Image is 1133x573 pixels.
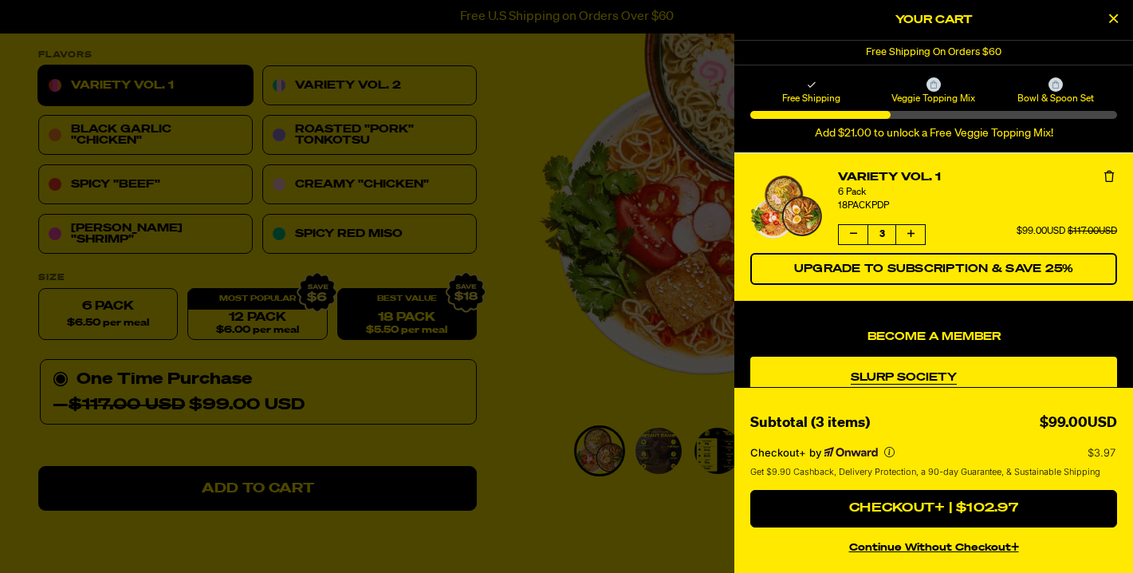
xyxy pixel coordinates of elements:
img: Variety Vol. 1 [750,176,822,239]
span: Bowl & Spoon Set [997,92,1115,105]
span: 3 [867,225,896,244]
a: Powered by Onward [824,447,878,458]
button: Remove Variety Vol. 1 [1101,169,1117,185]
button: Switch Variety Vol. 1 to a Subscription [750,253,1117,285]
div: Add $21.00 to unlock a Free Veggie Topping Mix! [750,127,1117,140]
span: by [809,446,821,459]
span: $99.00USD [1017,227,1065,236]
div: 6 Pack [838,186,1117,199]
span: Get $9.90 Cashback, Delivery Protection, a 90-day Guarantee, & Sustainable Shipping [750,465,1100,479]
h4: Become a Member [750,330,1117,344]
button: continue without Checkout+ [750,534,1117,557]
button: Decrease quantity of Variety Vol. 1 [839,225,867,244]
button: More info [884,447,895,457]
div: product [750,357,1117,490]
span: Checkout+ [750,446,806,459]
div: 18PACKPDP [838,199,1117,214]
button: Close Cart [1101,8,1125,32]
p: $3.97 [1088,446,1117,459]
button: Increase quantity of Variety Vol. 1 [896,225,925,244]
span: $117.00USD [1068,227,1117,236]
span: Free Shipping [753,92,870,105]
h2: Your Cart [750,8,1117,32]
a: View Slurp Society Membership [851,369,1025,401]
span: Subtotal (3 items) [750,416,870,430]
div: 1 of 1 [734,41,1133,65]
span: Veggie Topping Mix [875,92,992,105]
div: $99.00USD [1040,412,1117,435]
section: Checkout+ [750,435,1117,490]
a: View details for Variety Vol. 1 [750,176,822,239]
div: Become a Member [750,357,1117,503]
button: Checkout+ | $102.97 [750,490,1117,528]
a: Variety Vol. 1 [838,169,1117,186]
span: Upgrade to Subscription & Save 25% [794,263,1074,275]
iframe: Marketing Popup [8,500,168,565]
li: product [750,153,1117,301]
